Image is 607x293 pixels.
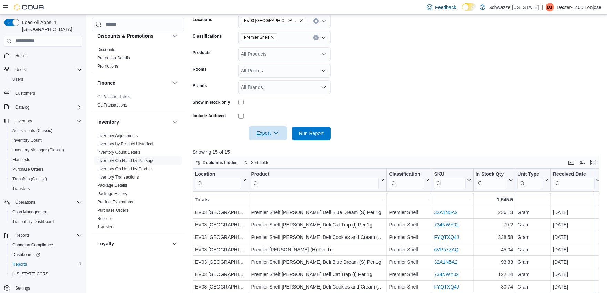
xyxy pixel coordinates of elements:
[97,32,169,39] button: Discounts & Promotions
[553,195,600,204] div: -
[553,233,600,241] div: [DATE]
[389,283,429,291] div: Premier Shelf
[475,171,507,189] div: In Stock Qty
[97,55,130,60] a: Promotion Details
[299,130,324,137] span: Run Report
[517,221,548,229] div: Gram
[7,217,85,226] button: Traceabilty Dashboard
[553,171,600,189] button: Received Date
[434,272,459,277] a: 734NWY02
[12,186,30,191] span: Transfers
[12,166,44,172] span: Purchase Orders
[578,159,586,167] button: Display options
[1,283,85,293] button: Settings
[203,160,238,165] span: 2 columns hidden
[10,146,82,154] span: Inventory Manager (Classic)
[7,155,85,164] button: Manifests
[489,3,539,11] p: Schwazze [US_STATE]
[321,68,326,73] button: Open list of options
[389,208,429,216] div: Premier Shelf
[10,165,47,173] a: Purchase Orders
[15,67,26,72] span: Users
[389,195,429,204] div: -
[12,77,23,82] span: Users
[517,208,548,216] div: Gram
[475,245,513,254] div: 45.04
[15,104,29,110] span: Catalog
[171,31,179,40] button: Discounts & Promotions
[557,3,601,11] p: Dexter-1400 Lonjose
[12,209,47,215] span: Cash Management
[517,171,548,189] button: Unit Type
[10,175,82,183] span: Transfers (Classic)
[389,171,424,178] div: Classification
[97,174,139,180] span: Inventory Transactions
[517,283,548,291] div: Gram
[10,218,82,226] span: Traceabilty Dashboard
[15,91,35,96] span: Customers
[97,215,112,221] span: Reorder
[15,200,36,205] span: Operations
[12,128,52,133] span: Adjustments (Classic)
[10,270,51,278] a: [US_STATE] CCRS
[97,141,153,146] a: Inventory by Product Historical
[12,262,27,267] span: Reports
[251,270,384,279] div: Premier Shelf [PERSON_NAME] Deli Cat Trap (I) Per 1g
[10,127,82,135] span: Adjustments (Classic)
[251,171,379,189] div: Product
[12,284,33,292] a: Settings
[434,247,458,252] a: 6VP57ZAQ
[435,4,456,11] span: Feedback
[517,171,543,189] div: Unit Type
[567,159,575,167] button: Keyboard shortcuts
[1,116,85,126] button: Inventory
[19,19,82,33] span: Load All Apps in [GEOGRAPHIC_DATA]
[313,18,319,24] button: Clear input
[434,259,457,265] a: 32A1N5A2
[193,83,207,89] label: Brands
[97,191,127,196] a: Package History
[10,241,56,249] a: Canadian Compliance
[251,258,384,266] div: Premier Shelf [PERSON_NAME] Deli Blue Dream (S) Per 1g
[97,240,114,247] h3: Loyalty
[475,171,513,189] button: In Stock Qty
[10,208,82,216] span: Cash Management
[10,270,82,278] span: Washington CCRS
[97,183,127,188] a: Package Details
[97,63,118,68] a: Promotions
[475,171,507,178] div: In Stock Qty
[299,19,303,23] button: Remove EV03 West Central from selection in this group
[244,17,298,24] span: EV03 [GEOGRAPHIC_DATA]
[517,258,548,266] div: Gram
[195,258,246,266] div: EV03 [GEOGRAPHIC_DATA]
[97,207,129,213] span: Purchase Orders
[462,3,476,11] input: Dark Mode
[253,126,283,140] span: Export
[517,171,543,178] div: Unit Type
[12,157,30,162] span: Manifests
[434,222,459,228] a: 734NWY02
[193,100,230,105] label: Show in stock only
[270,35,274,39] button: Remove Premier Shelf from selection in this group
[92,92,184,112] div: Finance
[553,208,600,216] div: [DATE]
[389,233,429,241] div: Premier Shelf
[10,127,55,135] a: Adjustments (Classic)
[10,184,32,193] a: Transfers
[97,94,130,99] a: GL Account Totals
[97,158,155,163] a: Inventory On Hand by Package
[251,195,384,204] div: -
[547,3,552,11] span: D1
[195,171,241,178] div: Location
[12,89,82,98] span: Customers
[1,102,85,112] button: Catalog
[97,199,133,204] span: Product Expirations
[12,147,64,153] span: Inventory Manager (Classic)
[195,283,246,291] div: EV03 [GEOGRAPHIC_DATA]
[249,126,287,140] button: Export
[517,233,548,241] div: Gram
